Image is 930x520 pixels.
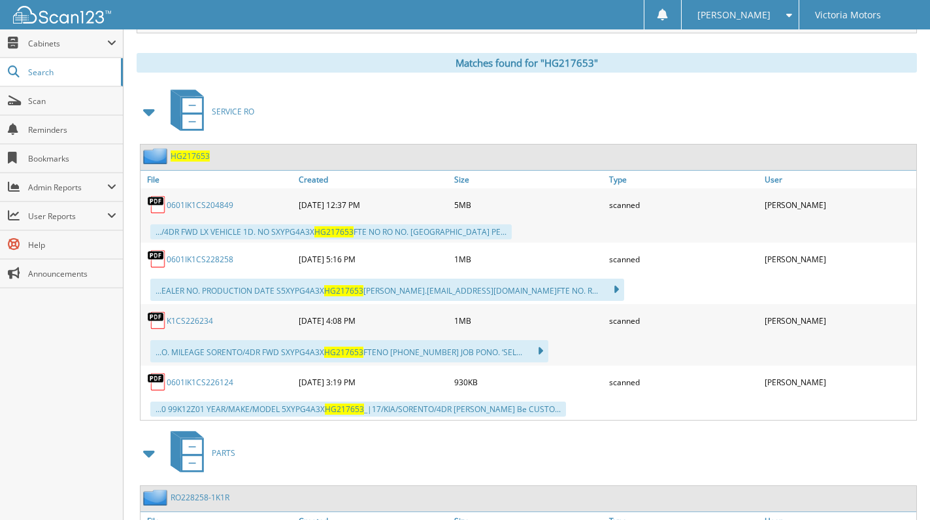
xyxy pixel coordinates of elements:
div: scanned [606,307,761,334]
div: [PERSON_NAME] [761,369,916,395]
a: User [761,171,916,188]
span: Search [28,67,114,78]
a: Type [606,171,761,188]
span: SERVICE RO [212,106,254,117]
div: 930KB [451,369,606,395]
span: HG217653 [324,347,363,358]
a: File [141,171,295,188]
span: Reminders [28,124,116,135]
span: Admin Reports [28,182,107,193]
iframe: Chat Widget [865,457,930,520]
div: 1MB [451,246,606,272]
span: HG217653 [325,404,364,415]
img: scan123-logo-white.svg [13,6,111,24]
a: RO228258-1K1R [171,492,229,503]
img: PDF.png [147,372,167,392]
div: 1MB [451,307,606,334]
span: Announcements [28,268,116,279]
a: Size [451,171,606,188]
div: scanned [606,246,761,272]
a: 0601IK1CS226124 [167,377,233,388]
img: PDF.png [147,195,167,215]
a: HG217653 [171,150,210,162]
a: 0601IK1CS228258 [167,254,233,265]
a: PARTS [163,427,235,479]
div: [DATE] 12:37 PM [295,192,450,218]
div: 5MB [451,192,606,218]
div: [PERSON_NAME] [761,192,916,218]
span: [PERSON_NAME] [697,11,771,19]
div: [DATE] 3:19 PM [295,369,450,395]
div: [DATE] 4:08 PM [295,307,450,334]
a: 0601IK1CS204849 [167,199,233,211]
div: ...O. MILEAGE SORENTO/4DR FWD SXYPG4A3X FTENO [PHONE_NUMBER] JOB PONO. ‘SEL... [150,340,548,362]
img: folder2.png [143,148,171,164]
span: Scan [28,95,116,107]
img: PDF.png [147,311,167,330]
span: Victoria Motors [815,11,881,19]
div: [DATE] 5:16 PM [295,246,450,272]
img: PDF.png [147,249,167,269]
div: scanned [606,369,761,395]
div: .../4DR FWD LX VEHICLE 1D. NO SXYPG4A3X FTE NO RO NO. [GEOGRAPHIC_DATA] PE... [150,224,512,239]
div: Matches found for "HG217653" [137,53,917,73]
span: User Reports [28,211,107,222]
img: folder2.png [143,489,171,506]
div: [PERSON_NAME] [761,307,916,334]
span: Cabinets [28,38,107,49]
span: HG217653 [314,226,354,237]
div: scanned [606,192,761,218]
a: Created [295,171,450,188]
a: SERVICE RO [163,86,254,137]
span: Bookmarks [28,153,116,164]
span: PARTS [212,447,235,459]
span: HG217653 [324,285,363,296]
div: ...0 99K12Z01 YEAR/MAKE/MODEL 5XYPG4A3X _|17/KIA/SORENTO/4DR [PERSON_NAME] Be CUSTO... [150,402,566,417]
a: K1CS226234 [167,315,213,326]
div: ...EALER NO. PRODUCTION DATE S5XYPG4A3X [PERSON_NAME]. [EMAIL_ADDRESS][DOMAIN_NAME] FTE NO. R... [150,279,624,301]
span: Help [28,239,116,251]
div: [PERSON_NAME] [761,246,916,272]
